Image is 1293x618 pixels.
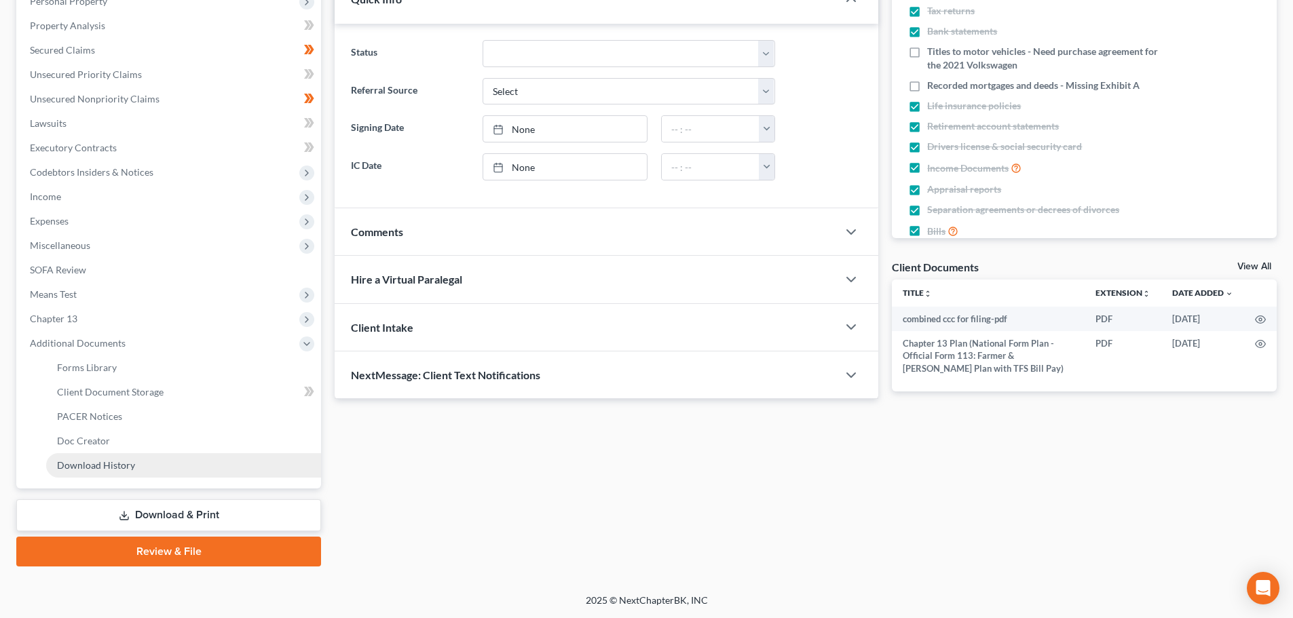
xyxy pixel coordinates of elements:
a: Extensionunfold_more [1095,288,1150,298]
span: NextMessage: Client Text Notifications [351,368,540,381]
span: Miscellaneous [30,239,90,251]
span: Codebtors Insiders & Notices [30,166,153,178]
a: Lawsuits [19,111,321,136]
span: Client Document Storage [57,386,164,398]
span: Tax returns [927,4,975,18]
label: Signing Date [344,115,475,142]
td: [DATE] [1161,307,1244,331]
a: View All [1237,262,1271,271]
span: Recorded mortgages and deeds - Missing Exhibit A [927,79,1140,92]
span: Client Intake [351,321,413,334]
span: Chapter 13 [30,313,77,324]
a: None [483,116,647,142]
span: Bank statements [927,24,997,38]
label: Status [344,40,475,67]
a: Date Added expand_more [1172,288,1233,298]
span: Hire a Virtual Paralegal [351,273,462,286]
span: Bills [927,225,945,238]
span: Doc Creator [57,435,110,446]
a: Client Document Storage [46,380,321,404]
div: 2025 © NextChapterBK, INC [260,594,1034,618]
span: Retirement account statements [927,119,1059,133]
input: -- : -- [662,116,760,142]
a: Download History [46,453,321,478]
a: Unsecured Priority Claims [19,62,321,87]
span: Drivers license & social security card [927,140,1082,153]
span: Means Test [30,288,77,300]
td: Chapter 13 Plan (National Form Plan - Official Form 113: Farmer & [PERSON_NAME] Plan with TFS Bil... [892,331,1085,381]
div: Client Documents [892,260,979,274]
span: Comments [351,225,403,238]
a: Review & File [16,537,321,566]
i: unfold_more [924,290,932,298]
span: Forms Library [57,362,117,373]
span: Additional Documents [30,337,126,349]
td: [DATE] [1161,331,1244,381]
a: SOFA Review [19,258,321,282]
span: SOFA Review [30,264,86,275]
span: Separation agreements or decrees of divorces [927,203,1119,216]
a: Forms Library [46,355,321,380]
a: Doc Creator [46,429,321,453]
a: Download & Print [16,499,321,531]
span: Unsecured Priority Claims [30,69,142,80]
span: Expenses [30,215,69,227]
label: IC Date [344,153,475,180]
span: PACER Notices [57,410,122,422]
a: Executory Contracts [19,136,321,160]
span: Income [30,191,61,202]
td: combined ccc for filing-pdf [892,307,1085,331]
span: Executory Contracts [30,142,117,153]
a: Unsecured Nonpriority Claims [19,87,321,111]
span: Lawsuits [30,117,67,129]
label: Referral Source [344,78,475,105]
span: Appraisal reports [927,182,1001,196]
span: Download History [57,459,135,471]
a: Property Analysis [19,14,321,38]
td: PDF [1085,307,1161,331]
div: Open Intercom Messenger [1247,572,1279,604]
a: PACER Notices [46,404,321,429]
td: PDF [1085,331,1161,381]
span: Titles to motor vehicles - Need purchase agreement for the 2021 Volkswagen [927,45,1169,72]
span: Income Documents [927,161,1009,175]
i: expand_more [1225,290,1233,298]
span: Secured Claims [30,44,95,56]
i: unfold_more [1142,290,1150,298]
a: Secured Claims [19,38,321,62]
input: -- : -- [662,154,760,180]
span: Property Analysis [30,20,105,31]
span: Life insurance policies [927,99,1021,113]
span: Unsecured Nonpriority Claims [30,93,160,104]
a: None [483,154,647,180]
a: Titleunfold_more [903,288,932,298]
